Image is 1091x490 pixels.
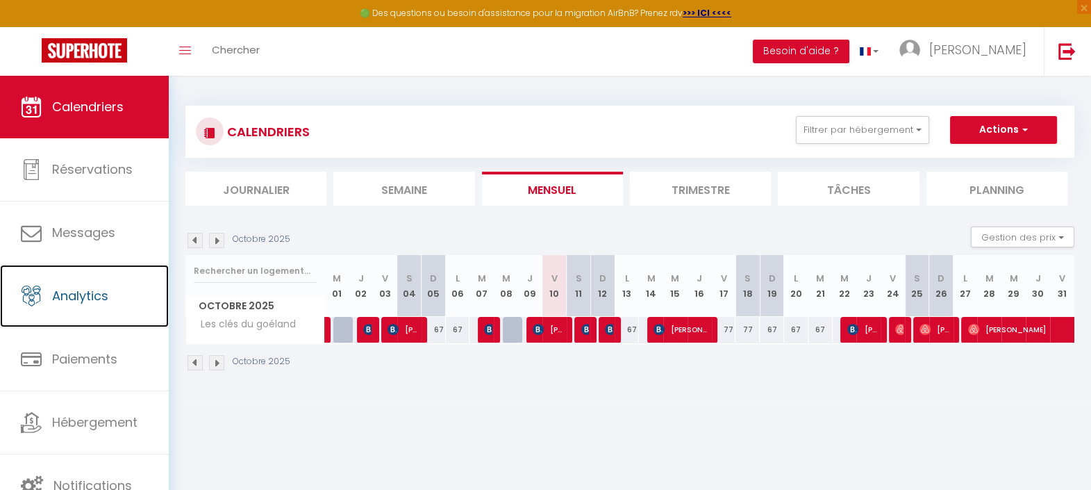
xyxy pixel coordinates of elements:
button: Actions [950,116,1057,144]
abbr: M [1010,272,1018,285]
th: 29 [1001,255,1026,317]
span: [PERSON_NAME] [919,316,952,343]
div: 67 [615,317,639,343]
li: Planning [926,172,1067,206]
span: [PERSON_NAME] [484,316,492,343]
span: Calendriers [52,98,124,115]
th: 10 [542,255,567,317]
a: >>> ICI <<<< [683,7,731,19]
abbr: D [769,272,776,285]
abbr: M [333,272,341,285]
th: 08 [494,255,518,317]
span: [PERSON_NAME] [363,316,372,343]
abbr: L [456,272,460,285]
abbr: M [647,272,655,285]
abbr: M [478,272,486,285]
span: [PERSON_NAME] Djaffar [PERSON_NAME] [533,316,565,343]
abbr: V [551,272,558,285]
abbr: J [358,272,364,285]
th: 21 [808,255,833,317]
th: 14 [639,255,663,317]
span: [PERSON_NAME] [388,316,420,343]
abbr: M [502,272,510,285]
th: 13 [615,255,639,317]
div: 67 [760,317,784,343]
abbr: L [625,272,629,285]
th: 02 [349,255,373,317]
th: 19 [760,255,784,317]
span: Octobre 2025 [186,296,324,316]
th: 27 [953,255,978,317]
abbr: V [1059,272,1065,285]
button: Gestion des prix [971,227,1074,247]
button: Besoin d'aide ? [753,40,849,63]
abbr: S [744,272,751,285]
th: 06 [446,255,470,317]
div: 67 [446,317,470,343]
span: Chercher [212,42,260,57]
li: Journalier [185,172,326,206]
a: ... [PERSON_NAME] [889,27,1044,76]
th: 31 [1050,255,1074,317]
th: 17 [712,255,736,317]
span: [PERSON_NAME] [895,316,903,343]
th: 26 [929,255,953,317]
span: Messages [52,224,115,241]
abbr: D [430,272,437,285]
th: 24 [881,255,905,317]
p: Octobre 2025 [233,355,290,368]
abbr: M [840,272,849,285]
span: [GEOGRAPHIC_DATA] [605,316,613,343]
abbr: M [671,272,679,285]
span: [PERSON_NAME] Gervex [581,316,590,343]
th: 15 [663,255,688,317]
button: Filtrer par hébergement [796,116,929,144]
abbr: M [816,272,824,285]
span: Analytics [52,287,108,304]
div: 67 [784,317,808,343]
span: Réservations [52,161,133,178]
abbr: S [406,272,413,285]
th: 03 [373,255,397,317]
abbr: V [890,272,896,285]
abbr: J [866,272,872,285]
th: 01 [325,255,349,317]
abbr: V [382,272,388,285]
input: Rechercher un logement... [194,259,317,284]
span: [PERSON_NAME] [653,316,710,343]
span: [PERSON_NAME] [929,41,1026,58]
th: 12 [590,255,615,317]
span: [PERSON_NAME] [847,316,880,343]
li: Tâches [778,172,919,206]
th: 05 [422,255,446,317]
a: Chercher [201,27,270,76]
abbr: L [794,272,798,285]
th: 23 [856,255,881,317]
abbr: J [697,272,702,285]
th: 11 [567,255,591,317]
th: 30 [1026,255,1050,317]
abbr: M [985,272,994,285]
th: 25 [905,255,929,317]
li: Semaine [333,172,474,206]
abbr: S [914,272,920,285]
th: 07 [469,255,494,317]
p: Octobre 2025 [233,233,290,246]
li: Mensuel [482,172,623,206]
th: 09 [518,255,542,317]
span: Hébergement [52,414,138,431]
abbr: L [963,272,967,285]
span: Paiements [52,350,117,368]
img: logout [1058,42,1076,60]
abbr: S [576,272,582,285]
th: 04 [397,255,422,317]
li: Trimestre [630,172,771,206]
div: 77 [712,317,736,343]
span: Les clés du goéland [188,317,299,332]
th: 22 [833,255,857,317]
th: 28 [977,255,1001,317]
h3: CALENDRIERS [224,116,310,147]
abbr: D [599,272,606,285]
th: 20 [784,255,808,317]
